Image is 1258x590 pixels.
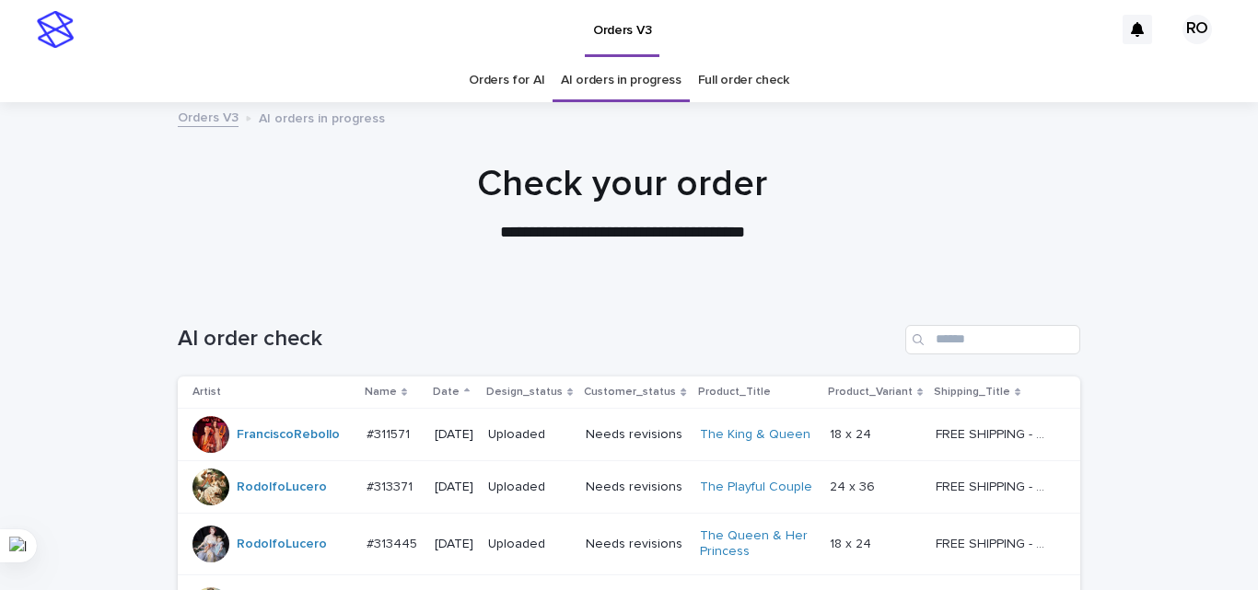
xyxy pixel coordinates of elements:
[586,537,684,552] p: Needs revisions
[435,480,473,495] p: [DATE]
[237,427,340,443] a: FranciscoRebollo
[178,461,1080,514] tr: RodolfoLucero #313371#313371 [DATE]UploadedNeeds revisionsThe Playful Couple 24 x 3624 x 36 FREE ...
[367,423,414,443] p: #311571
[367,533,421,552] p: #313445
[259,107,385,127] p: AI orders in progress
[488,537,571,552] p: Uploaded
[700,528,815,560] a: The Queen & Her Princess
[830,476,879,495] p: 24 x 36
[561,59,681,102] a: AI orders in progress
[905,325,1080,354] input: Search
[433,382,460,402] p: Date
[171,162,1074,206] h1: Check your order
[469,59,544,102] a: Orders for AI
[936,423,1054,443] p: FREE SHIPPING - preview in 1-2 business days, after your approval delivery will take 5-10 b.d.
[830,423,875,443] p: 18 x 24
[178,514,1080,575] tr: RodolfoLucero #313445#313445 [DATE]UploadedNeeds revisionsThe Queen & Her Princess 18 x 2418 x 24...
[237,480,327,495] a: RodolfoLucero
[586,427,684,443] p: Needs revisions
[435,537,473,552] p: [DATE]
[1182,15,1212,44] div: RO
[828,382,913,402] p: Product_Variant
[367,476,416,495] p: #313371
[435,427,473,443] p: [DATE]
[237,537,327,552] a: RodolfoLucero
[192,382,221,402] p: Artist
[936,476,1054,495] p: FREE SHIPPING - preview in 1-2 business days, after your approval delivery will take 5-10 b.d.
[700,427,810,443] a: The King & Queen
[698,59,789,102] a: Full order check
[488,480,571,495] p: Uploaded
[488,427,571,443] p: Uploaded
[698,382,771,402] p: Product_Title
[178,326,898,353] h1: AI order check
[934,382,1010,402] p: Shipping_Title
[37,11,74,48] img: stacker-logo-s-only.png
[584,382,676,402] p: Customer_status
[700,480,812,495] a: The Playful Couple
[365,382,397,402] p: Name
[936,533,1054,552] p: FREE SHIPPING - preview in 1-2 business days, after your approval delivery will take 5-10 b.d.
[586,480,684,495] p: Needs revisions
[486,382,563,402] p: Design_status
[178,106,239,127] a: Orders V3
[830,533,875,552] p: 18 x 24
[178,409,1080,461] tr: FranciscoRebollo #311571#311571 [DATE]UploadedNeeds revisionsThe King & Queen 18 x 2418 x 24 FREE...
